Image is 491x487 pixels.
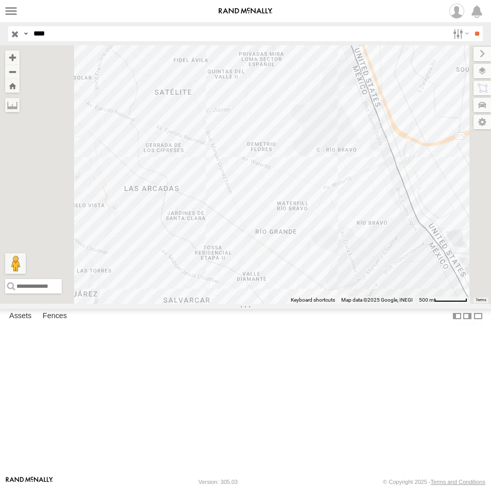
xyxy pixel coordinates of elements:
[4,309,37,324] label: Assets
[473,309,483,324] label: Hide Summary Table
[6,477,53,487] a: Visit our Website
[383,479,485,485] div: © Copyright 2025 -
[474,115,491,129] label: Map Settings
[5,79,20,93] button: Zoom Home
[416,297,470,304] button: Map Scale: 500 m per 61 pixels
[419,297,434,303] span: 500 m
[5,64,20,79] button: Zoom out
[5,50,20,64] button: Zoom in
[291,297,335,304] button: Keyboard shortcuts
[38,309,72,324] label: Fences
[462,309,472,324] label: Dock Summary Table to the Right
[5,98,20,112] label: Measure
[449,26,471,41] label: Search Filter Options
[219,8,272,15] img: rand-logo.svg
[476,298,486,302] a: Terms
[452,309,462,324] label: Dock Summary Table to the Left
[341,297,413,303] span: Map data ©2025 Google, INEGI
[22,26,30,41] label: Search Query
[199,479,238,485] div: Version: 305.03
[431,479,485,485] a: Terms and Conditions
[5,253,26,274] button: Drag Pegman onto the map to open Street View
